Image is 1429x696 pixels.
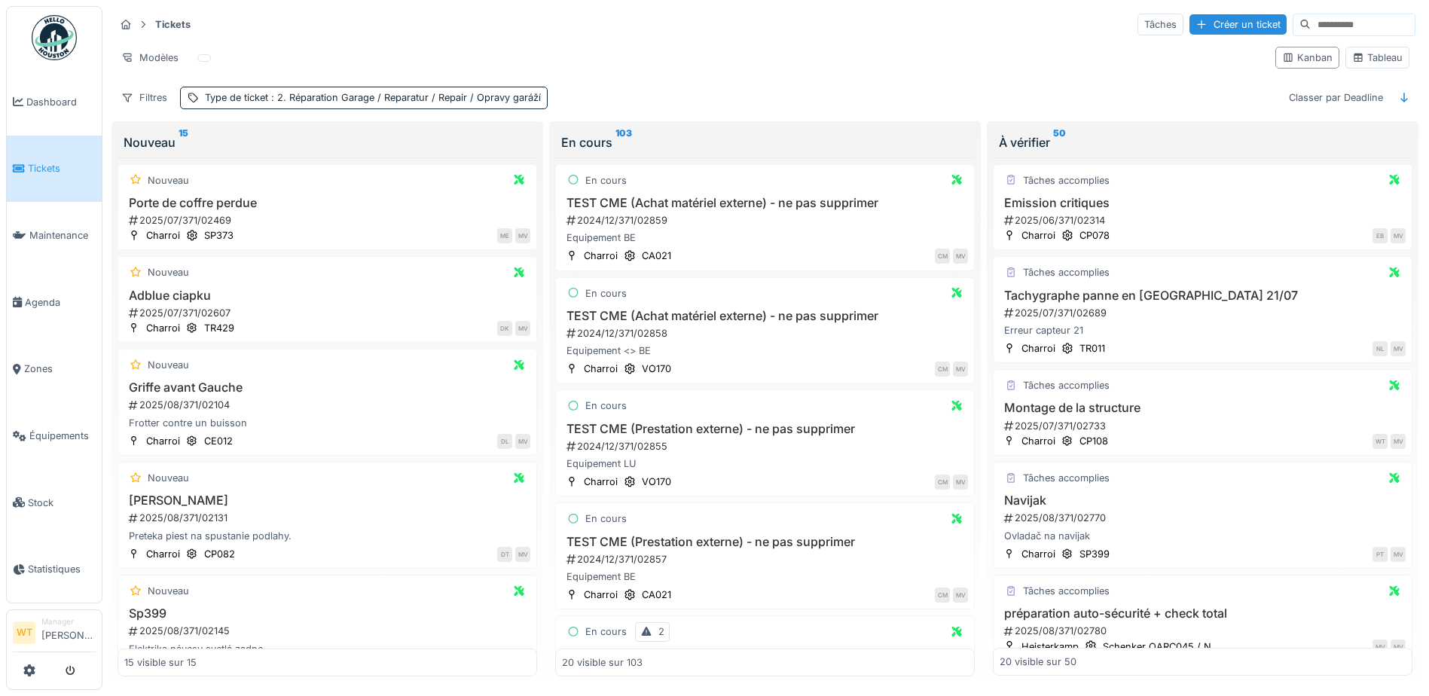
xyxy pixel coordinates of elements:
[1000,323,1406,337] div: Erreur capteur 21
[7,402,102,469] a: Équipements
[515,547,530,562] div: MV
[13,616,96,652] a: WT Manager[PERSON_NAME]
[1023,173,1110,188] div: Tâches accomplies
[1000,196,1406,210] h3: Emission critiques
[148,471,189,485] div: Nouveau
[1079,228,1110,243] div: CP078
[1373,434,1388,449] div: WT
[562,535,968,549] h3: TEST CME (Prestation externe) - ne pas supprimer
[115,87,174,108] div: Filtres
[562,456,968,471] div: Equipement LU
[585,398,627,413] div: En cours
[28,496,96,510] span: Stock
[268,92,541,103] span: : 2. Réparation Garage / Reparatur / Repair / Opravy garáží
[124,493,530,508] h3: [PERSON_NAME]
[1003,213,1406,227] div: 2025/06/371/02314
[585,286,627,301] div: En cours
[1023,378,1110,392] div: Tâches accomplies
[146,228,180,243] div: Charroi
[148,265,189,279] div: Nouveau
[515,228,530,243] div: MV
[204,228,234,243] div: SP373
[1000,606,1406,621] h3: préparation auto-sécurité + check total
[7,269,102,336] a: Agenda
[1391,228,1406,243] div: MV
[1391,434,1406,449] div: MV
[562,569,968,584] div: Equipement BE
[127,511,530,525] div: 2025/08/371/02131
[642,249,671,263] div: CA021
[935,249,950,264] div: CM
[562,196,968,210] h3: TEST CME (Achat matériel externe) - ne pas supprimer
[148,173,189,188] div: Nouveau
[1079,547,1110,561] div: SP399
[124,642,530,656] div: Elektrika návesy svetlá zadne
[24,362,96,376] span: Zones
[1391,640,1406,655] div: MV
[25,295,96,310] span: Agenda
[1000,288,1406,303] h3: Tachygraphe panne en [GEOGRAPHIC_DATA] 21/07
[41,616,96,627] div: Manager
[953,249,968,264] div: MV
[562,343,968,358] div: Equipement <> BE
[13,621,35,644] li: WT
[124,288,530,303] h3: Adblue ciapku
[124,606,530,621] h3: Sp399
[1021,547,1055,561] div: Charroi
[1373,341,1388,356] div: NL
[1021,228,1055,243] div: Charroi
[562,230,968,245] div: Equipement BE
[565,326,968,340] div: 2024/12/371/02858
[642,475,671,489] div: VO170
[204,321,234,335] div: TR429
[561,133,969,151] div: En cours
[1352,50,1403,65] div: Tableau
[1079,341,1105,356] div: TR011
[565,552,968,566] div: 2024/12/371/02857
[562,422,968,436] h3: TEST CME (Prestation externe) - ne pas supprimer
[1373,640,1388,655] div: MV
[26,95,96,109] span: Dashboard
[584,588,618,602] div: Charroi
[562,309,968,323] h3: TEST CME (Achat matériel externe) - ne pas supprimer
[146,547,180,561] div: Charroi
[1021,341,1055,356] div: Charroi
[127,213,530,227] div: 2025/07/371/02469
[7,202,102,269] a: Maintenance
[642,362,671,376] div: VO170
[1000,493,1406,508] h3: Navijak
[1021,640,1079,654] div: Heisterkamp
[584,249,618,263] div: Charroi
[29,429,96,443] span: Équipements
[1023,584,1110,598] div: Tâches accomplies
[7,336,102,403] a: Zones
[28,161,96,176] span: Tickets
[497,434,512,449] div: DL
[1373,228,1388,243] div: EB
[1189,14,1287,35] div: Créer un ticket
[515,321,530,336] div: MV
[615,133,632,151] sup: 103
[584,475,618,489] div: Charroi
[658,624,664,639] div: 2
[29,228,96,243] span: Maintenance
[7,69,102,136] a: Dashboard
[7,136,102,203] a: Tickets
[32,15,77,60] img: Badge_color-CXgf-gQk.svg
[124,529,530,543] div: Preteka piest na spustanie podlahy.
[1391,547,1406,562] div: MV
[1137,14,1183,35] div: Tâches
[124,380,530,395] h3: Griffe avant Gauche
[1079,434,1108,448] div: CP108
[41,616,96,649] li: [PERSON_NAME]
[935,475,950,490] div: CM
[1021,434,1055,448] div: Charroi
[953,475,968,490] div: MV
[146,434,180,448] div: Charroi
[1000,529,1406,543] div: Ovladač na navijak
[204,547,235,561] div: CP082
[127,398,530,412] div: 2025/08/371/02104
[953,588,968,603] div: MV
[497,321,512,336] div: DK
[1000,655,1076,669] div: 20 visible sur 50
